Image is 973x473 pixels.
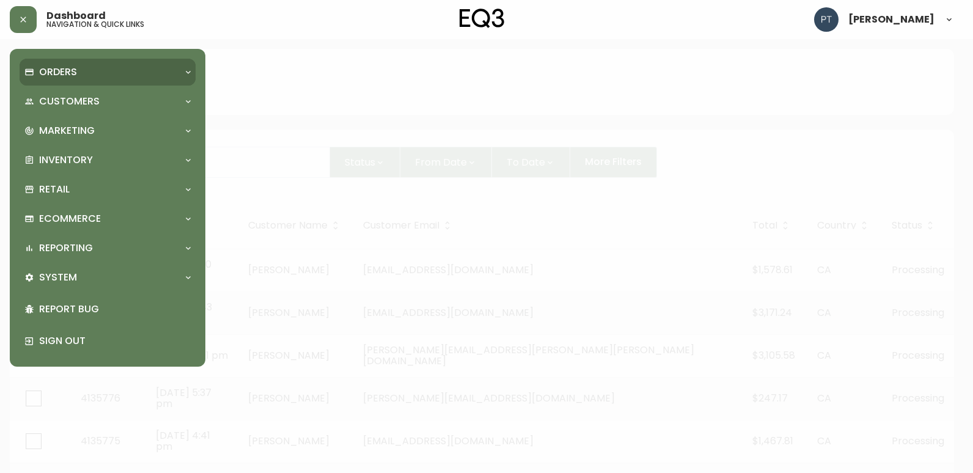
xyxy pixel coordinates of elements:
div: Inventory [20,147,196,174]
h5: navigation & quick links [46,21,144,28]
div: System [20,264,196,291]
div: Marketing [20,117,196,144]
div: Orders [20,59,196,86]
p: Ecommerce [39,212,101,226]
div: Customers [20,88,196,115]
p: Customers [39,95,100,108]
p: Retail [39,183,70,196]
div: Ecommerce [20,205,196,232]
div: Retail [20,176,196,203]
div: Reporting [20,235,196,262]
p: Report Bug [39,302,191,316]
p: Reporting [39,241,93,255]
span: Dashboard [46,11,106,21]
img: logo [460,9,505,28]
p: Marketing [39,124,95,137]
div: Sign Out [20,325,196,357]
img: 986dcd8e1aab7847125929f325458823 [814,7,839,32]
span: [PERSON_NAME] [848,15,934,24]
p: System [39,271,77,284]
p: Orders [39,65,77,79]
p: Inventory [39,153,93,167]
div: Report Bug [20,293,196,325]
p: Sign Out [39,334,191,348]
